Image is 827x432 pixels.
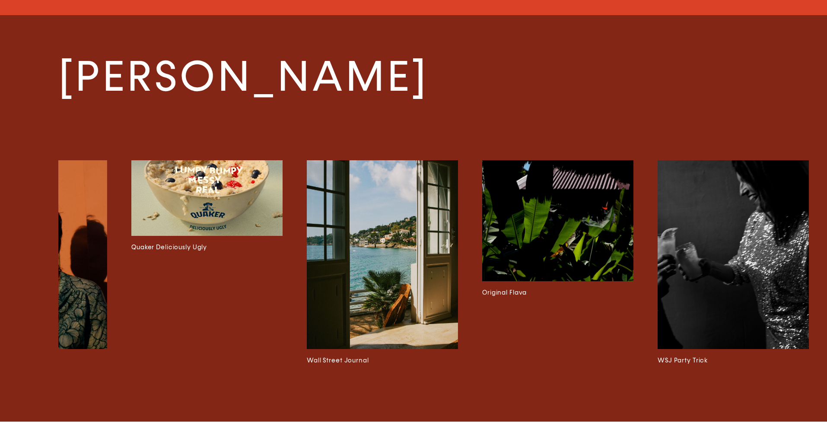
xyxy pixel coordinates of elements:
[482,288,633,298] h3: Original Flava
[131,243,283,252] h3: Quaker Deliciously Ugly
[307,356,458,365] h3: Wall Street Journal
[307,160,458,366] a: Wall Street Journal
[58,50,769,104] a: [PERSON_NAME]
[658,356,809,365] h3: WSJ Party Trick
[131,160,283,366] a: Quaker Deliciously Ugly
[658,160,809,366] a: WSJ Party Trick
[482,160,633,366] a: Original Flava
